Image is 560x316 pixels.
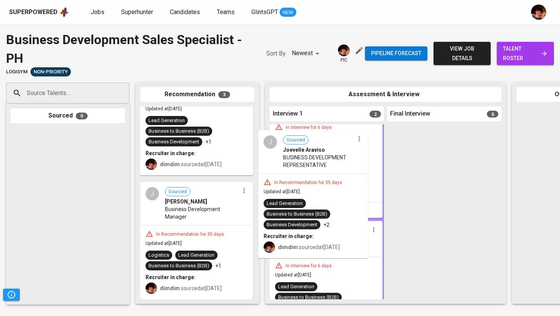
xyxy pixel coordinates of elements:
[140,87,254,102] div: Recommendation
[121,8,155,17] a: Superhunter
[9,6,69,18] a: Superpoweredapp logo
[217,8,236,17] a: Teams
[251,8,278,16] span: GlintsGPT
[9,8,58,17] div: Superpowered
[370,111,381,118] span: 2
[170,8,200,16] span: Candidates
[91,8,104,16] span: Jobs
[337,44,350,64] div: pic
[251,8,296,17] a: GlintsGPT NEW
[390,110,430,118] span: Final Interview
[91,8,106,17] a: Jobs
[3,289,20,301] button: Pipeline Triggers
[125,92,127,94] button: Open
[365,46,427,60] button: Pipeline forecast
[218,91,230,98] span: 3
[531,5,546,20] img: diemas@glints.com
[121,8,153,16] span: Superhunter
[434,42,491,65] button: view job details
[170,8,202,17] a: Candidates
[371,49,421,58] span: Pipeline forecast
[497,42,554,65] a: talent roster
[217,8,235,16] span: Teams
[266,49,286,58] p: Sort By
[440,44,485,63] span: view job details
[30,68,71,76] span: Non-Priority
[292,46,322,60] div: Newest
[59,6,69,18] img: app logo
[487,111,498,118] span: 0
[6,30,251,67] div: Business Development Sales Specialist - PH
[6,68,27,76] span: LogiSYM
[30,67,71,76] div: Pending Client’s Feedback, Sufficient Talents in Pipeline
[280,9,296,16] span: NEW
[76,113,88,119] span: 0
[338,44,350,56] img: diemas@glints.com
[273,110,303,118] span: Interview 1
[503,44,548,63] span: talent roster
[270,87,501,102] div: Assessment & Interview
[292,49,313,58] p: Newest
[11,108,125,123] div: Sourced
